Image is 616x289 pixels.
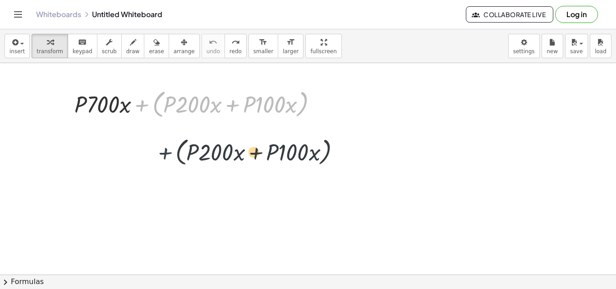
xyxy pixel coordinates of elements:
button: redoredo [225,34,247,58]
button: undoundo [202,34,225,58]
i: format_size [259,37,267,48]
i: undo [209,37,217,48]
button: settings [508,34,540,58]
span: Collaborate Live [473,10,546,18]
span: draw [126,48,140,55]
span: larger [283,48,299,55]
button: new [542,34,563,58]
span: load [595,48,607,55]
button: Toggle navigation [11,7,25,22]
button: keyboardkeypad [68,34,97,58]
i: format_size [286,37,295,48]
span: insert [9,48,25,55]
button: arrange [169,34,200,58]
span: keypad [73,48,92,55]
button: fullscreen [305,34,341,58]
span: redo [230,48,242,55]
button: insert [5,34,30,58]
span: transform [37,48,63,55]
button: scrub [97,34,122,58]
button: format_sizelarger [278,34,303,58]
i: redo [231,37,240,48]
span: smaller [253,48,273,55]
span: new [547,48,558,55]
button: save [565,34,588,58]
button: Collaborate Live [466,6,553,23]
span: erase [149,48,164,55]
span: settings [513,48,535,55]
button: draw [121,34,145,58]
button: Log in [555,6,598,23]
span: arrange [174,48,195,55]
i: keyboard [78,37,87,48]
button: load [590,34,611,58]
a: Whiteboards [36,10,81,19]
span: undo [207,48,220,55]
button: transform [32,34,68,58]
button: format_sizesmaller [248,34,278,58]
button: erase [144,34,169,58]
span: scrub [102,48,117,55]
span: fullscreen [310,48,336,55]
span: save [570,48,583,55]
